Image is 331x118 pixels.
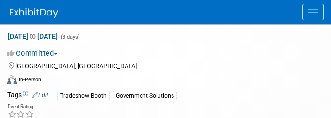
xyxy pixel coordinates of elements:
div: In-Person [18,76,41,83]
div: Event Format [7,74,312,88]
span: [GEOGRAPHIC_DATA], [GEOGRAPHIC_DATA] [16,62,137,70]
span: [DATE] [DATE] [7,32,58,41]
div: Event Rating [8,104,34,109]
span: (3 days) [60,34,80,40]
button: Menu [302,4,324,20]
button: Committed [7,48,62,59]
td: Tags [7,90,48,101]
img: ExhibitDay [10,8,58,18]
span: to [28,32,37,40]
img: Format-Inperson.png [7,75,17,83]
div: Tradeshow-Booth [57,91,110,101]
a: Edit [32,92,48,99]
div: Government Solutions [113,91,177,101]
